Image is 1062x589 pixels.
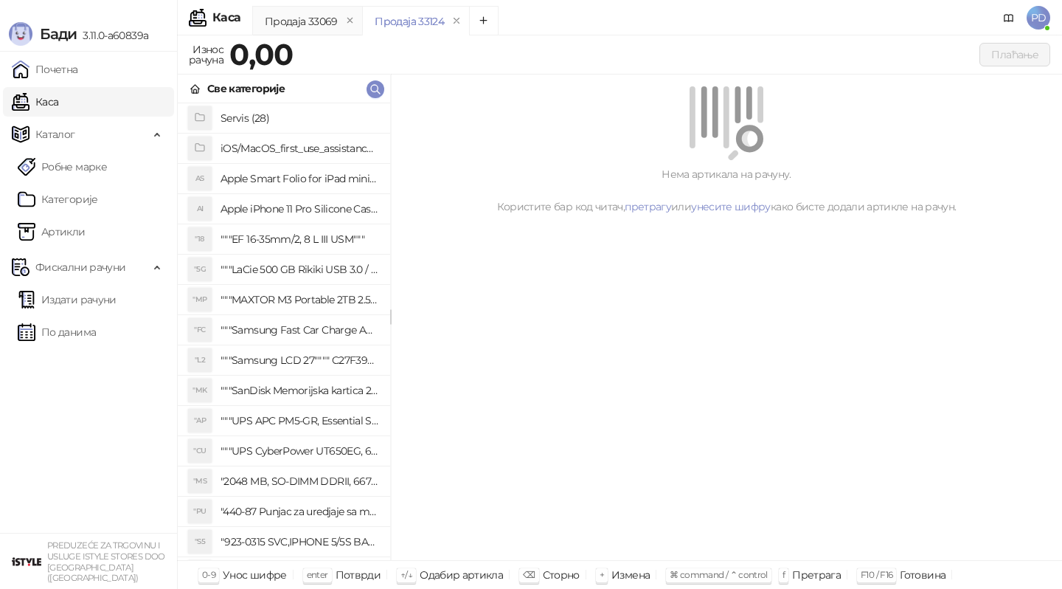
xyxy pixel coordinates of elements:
div: Измена [611,565,650,585]
div: Нема артикала на рачуну. Користите бар код читач, или како бисте додали артикле на рачун. [409,166,1044,215]
h4: """MAXTOR M3 Portable 2TB 2.5"""" crni eksterni hard disk HX-M201TCB/GM""" [221,288,378,311]
h4: iOS/MacOS_first_use_assistance (4) [221,137,378,160]
h4: "2048 MB, SO-DIMM DDRII, 667 MHz, Napajanje 1,8 0,1 V, Latencija CL5" [221,469,378,493]
span: F10 / F16 [861,569,892,580]
h4: "440-87 Punjac za uredjaje sa micro USB portom 4/1, Stand." [221,500,378,523]
button: remove [341,15,360,27]
span: enter [307,569,328,580]
span: Бади [40,25,77,43]
div: "MP [188,288,212,311]
a: Почетна [12,55,78,84]
div: Потврди [336,565,381,585]
h4: """Samsung LCD 27"""" C27F390FHUXEN""" [221,348,378,372]
a: Категорије [18,185,98,214]
strong: 0,00 [229,36,293,72]
span: 0-9 [202,569,215,580]
div: AI [188,197,212,221]
div: "AP [188,409,212,433]
span: + [600,569,604,580]
a: Робне марке [18,152,107,182]
a: По данима [18,317,96,347]
img: Logo [9,22,32,46]
span: Каталог [35,120,75,149]
button: remove [447,15,466,27]
div: Готовина [900,565,945,585]
span: Фискални рачуни [35,252,125,282]
span: f [782,569,785,580]
div: grid [178,103,390,560]
h4: """LaCie 500 GB Rikiki USB 3.0 / Ultra Compact & Resistant aluminum / USB 3.0 / 2.5""""""" [221,258,378,281]
h4: """Samsung Fast Car Charge Adapter, brzi auto punja_, boja crna""" [221,318,378,342]
h4: """UPS CyberPower UT650EG, 650VA/360W , line-int., s_uko, desktop""" [221,439,378,463]
img: 64x64-companyLogo-77b92cf4-9946-4f36-9751-bf7bb5fd2c7d.png [12,547,41,576]
div: Претрага [792,565,841,585]
div: Продаја 33069 [265,13,338,30]
div: Одабир артикла [420,565,503,585]
div: Износ рачуна [186,40,226,69]
button: Плаћање [979,43,1050,66]
h4: Apple Smart Folio for iPad mini (A17 Pro) - Sage [221,167,378,190]
div: "L2 [188,348,212,372]
span: ⌘ command / ⌃ control [670,569,768,580]
div: "PU [188,500,212,523]
span: ↑/↓ [400,569,412,580]
a: претрагу [625,200,671,213]
div: "18 [188,227,212,251]
div: "S5 [188,530,212,554]
h4: "923-0315 SVC,IPHONE 5/5S BATTERY REMOVAL TRAY Držač za iPhone sa kojim se otvara display [221,530,378,554]
a: Каса [12,87,58,117]
small: PREDUZEĆE ZA TRGOVINU I USLUGE ISTYLE STORES DOO [GEOGRAPHIC_DATA] ([GEOGRAPHIC_DATA]) [47,540,165,583]
div: Сторно [543,565,580,585]
h4: Apple iPhone 11 Pro Silicone Case - Black [221,197,378,221]
a: ArtikliАртикли [18,217,86,247]
h4: Servis (28) [221,106,378,130]
div: AS [188,167,212,190]
a: Издати рачуни [18,285,117,314]
span: 3.11.0-a60839a [77,29,148,42]
a: Документација [997,6,1021,30]
h4: """UPS APC PM5-GR, Essential Surge Arrest,5 utic_nica""" [221,409,378,433]
button: Add tab [469,6,499,35]
h4: """SanDisk Memorijska kartica 256GB microSDXC sa SD adapterom SDSQXA1-256G-GN6MA - Extreme PLUS, ... [221,379,378,402]
a: унесите шифру [691,200,771,213]
span: PD [1027,6,1050,30]
div: Унос шифре [223,565,287,585]
h4: """EF 16-35mm/2, 8 L III USM""" [221,227,378,251]
div: "MK [188,379,212,402]
div: "MS [188,469,212,493]
div: Све категорије [207,80,285,97]
div: "5G [188,258,212,281]
div: Продаја 33124 [375,13,444,30]
div: Каса [212,12,240,24]
div: "CU [188,439,212,463]
span: ⌫ [523,569,535,580]
div: "FC [188,318,212,342]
